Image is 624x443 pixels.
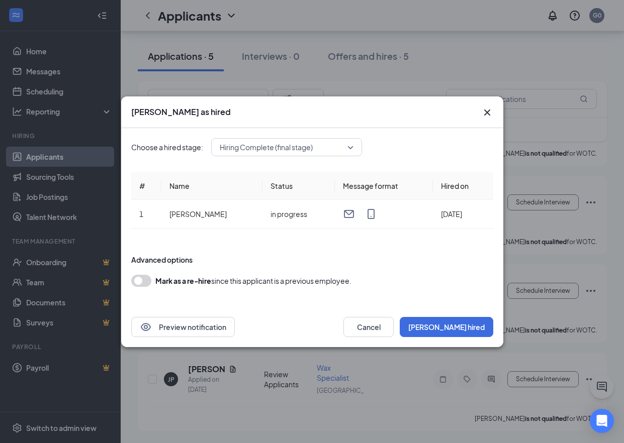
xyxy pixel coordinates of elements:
div: since this applicant is a previous employee. [155,275,351,287]
svg: Eye [140,321,152,333]
div: Open Intercom Messenger [590,409,614,433]
button: EyePreview notification [131,317,235,337]
th: Message format [335,172,433,200]
th: # [131,172,161,200]
td: [DATE] [433,200,493,229]
svg: MobileSms [365,208,377,220]
button: Close [481,106,493,119]
span: Choose a hired stage: [131,142,203,153]
div: Advanced options [131,255,493,265]
th: Status [262,172,335,200]
span: 1 [139,209,143,218]
h3: [PERSON_NAME] as hired [131,106,231,118]
svg: Cross [481,106,493,119]
button: Cancel [343,317,394,337]
th: Hired on [433,172,493,200]
button: [PERSON_NAME] hired [400,317,493,337]
td: [PERSON_NAME] [161,200,262,229]
svg: Email [343,208,355,220]
th: Name [161,172,262,200]
td: in progress [262,200,335,229]
span: Hiring Complete (final stage) [220,140,313,155]
b: Mark as a re-hire [155,276,211,285]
